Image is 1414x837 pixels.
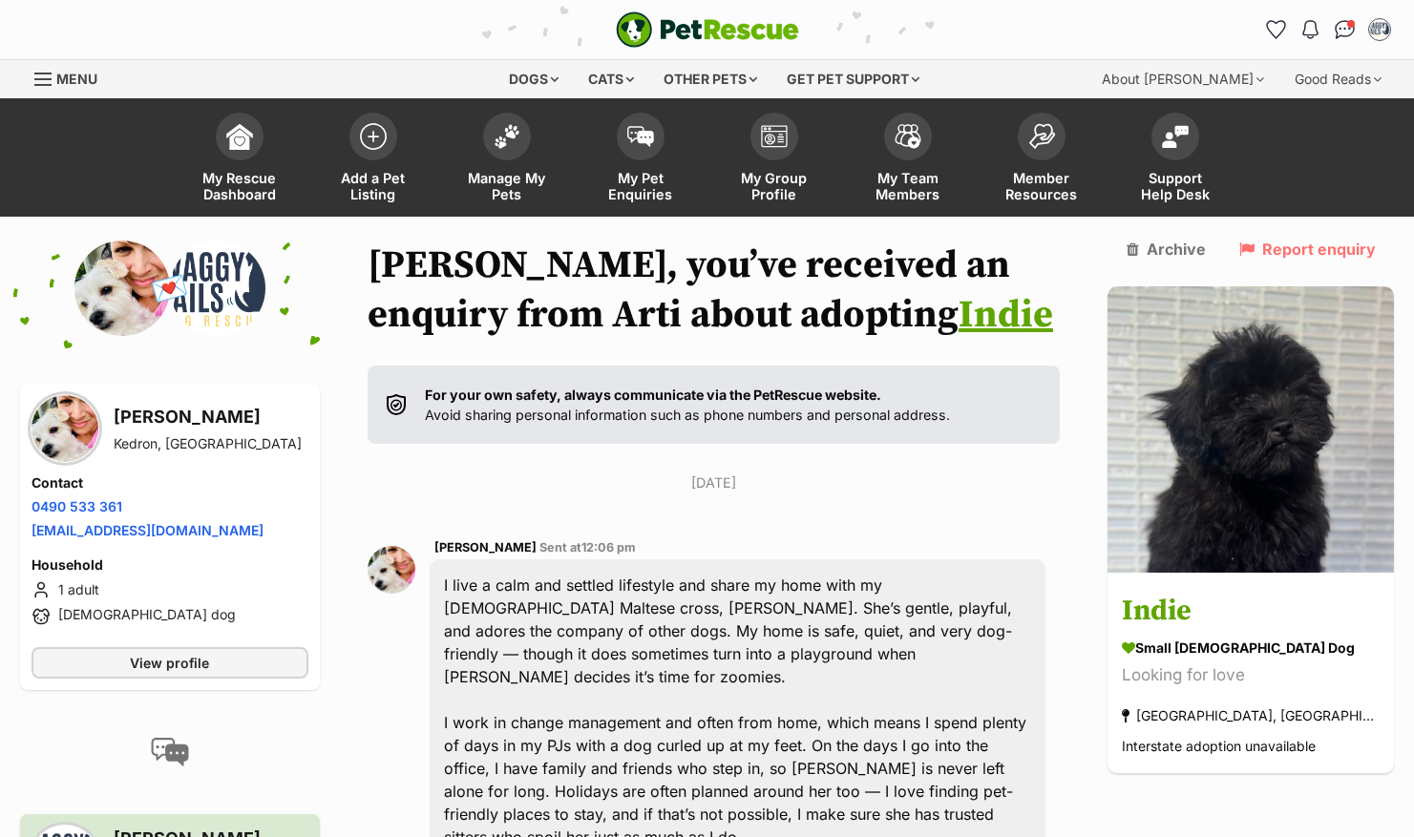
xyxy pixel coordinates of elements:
img: add-pet-listing-icon-0afa8454b4691262ce3f59096e99ab1cd57d4a30225e0717b998d2c9b9846f56.svg [360,123,387,150]
p: [DATE] [368,472,1061,492]
ul: Account quick links [1261,14,1395,45]
a: Indie [959,291,1053,339]
div: Dogs [496,60,572,98]
h4: Contact [32,473,308,492]
li: 1 adult [32,578,308,601]
img: Waggy Tails Dog Rescue profile pic [170,241,265,336]
span: My Rescue Dashboard [197,170,283,202]
img: notifications-46538b983faf8c2785f20acdc204bb7945ddae34d4c08c2a6579f10ce5e182be.svg [1302,20,1318,39]
img: logo-e224e6f780fb5917bec1dbf3a21bbac754714ae5b6737aabdf751b685950b380.svg [616,11,799,48]
img: Ruth Christodoulou profile pic [1370,20,1389,39]
span: Interstate adoption unavailable [1122,739,1316,755]
h3: [PERSON_NAME] [114,404,302,430]
span: Member Resources [999,170,1085,202]
span: [PERSON_NAME] [434,540,537,555]
div: [GEOGRAPHIC_DATA], [GEOGRAPHIC_DATA] [1122,703,1380,729]
div: Good Reads [1281,60,1395,98]
img: Arti Reddy profile pic [74,241,170,336]
a: Favourites [1261,14,1292,45]
img: member-resources-icon-8e73f808a243e03378d46382f2149f9095a855e16c252ad45f914b54edf8863c.svg [1028,123,1055,149]
img: Indie [1108,286,1394,573]
a: Member Resources [975,103,1108,217]
span: Manage My Pets [464,170,550,202]
button: My account [1364,14,1395,45]
h1: [PERSON_NAME], you’ve received an enquiry from Arti about adopting [368,241,1061,340]
a: 0490 533 361 [32,498,122,514]
img: help-desk-icon-fdf02630f3aa405de69fd3d07c3f3aa587a6932b1a1747fa1d2bba05be0121f9.svg [1162,125,1189,148]
a: Report enquiry [1239,241,1376,258]
a: Conversations [1330,14,1361,45]
span: Add a Pet Listing [330,170,416,202]
span: My Team Members [865,170,951,202]
a: My Group Profile [707,103,841,217]
button: Notifications [1296,14,1326,45]
div: Kedron, [GEOGRAPHIC_DATA] [114,434,302,453]
a: Indie small [DEMOGRAPHIC_DATA] Dog Looking for love [GEOGRAPHIC_DATA], [GEOGRAPHIC_DATA] Intersta... [1108,576,1394,774]
img: chat-41dd97257d64d25036548639549fe6c8038ab92f7586957e7f3b1b290dea8141.svg [1335,20,1355,39]
img: dashboard-icon-eb2f2d2d3e046f16d808141f083e7271f6b2e854fb5c12c21221c1fb7104beca.svg [226,123,253,150]
img: Arti Reddy profile pic [368,546,415,594]
img: Arti Reddy profile pic [32,395,98,462]
span: Menu [56,71,97,87]
a: My Rescue Dashboard [173,103,306,217]
img: team-members-icon-5396bd8760b3fe7c0b43da4ab00e1e3bb1a5d9ba89233759b79545d2d3fc5d0d.svg [895,124,921,149]
span: View profile [130,653,209,673]
span: My Group Profile [731,170,817,202]
a: My Team Members [841,103,975,217]
strong: For your own safety, always communicate via the PetRescue website. [425,387,881,403]
a: Add a Pet Listing [306,103,440,217]
img: manage-my-pets-icon-02211641906a0b7f246fdf0571729dbe1e7629f14944591b6c1af311fb30b64b.svg [494,124,520,149]
a: [EMAIL_ADDRESS][DOMAIN_NAME] [32,522,264,538]
span: 12:06 pm [581,540,636,555]
div: About [PERSON_NAME] [1088,60,1277,98]
div: Cats [575,60,647,98]
span: Sent at [539,540,636,555]
a: Support Help Desk [1108,103,1242,217]
h3: Indie [1122,591,1380,634]
img: group-profile-icon-3fa3cf56718a62981997c0bc7e787c4b2cf8bcc04b72c1350f741eb67cf2f40e.svg [761,125,788,148]
div: Other pets [650,60,770,98]
span: 💌 [148,268,191,309]
div: small [DEMOGRAPHIC_DATA] Dog [1122,638,1380,659]
div: Get pet support [773,60,933,98]
li: [DEMOGRAPHIC_DATA] dog [32,605,308,628]
img: conversation-icon-4a6f8262b818ee0b60e3300018af0b2d0b884aa5de6e9bcb8d3d4eeb1a70a7c4.svg [151,738,189,766]
a: View profile [32,647,308,679]
a: PetRescue [616,11,799,48]
span: Support Help Desk [1132,170,1218,202]
div: Looking for love [1122,663,1380,689]
p: Avoid sharing personal information such as phone numbers and personal address. [425,385,950,426]
a: Manage My Pets [440,103,574,217]
h4: Household [32,555,308,575]
img: pet-enquiries-icon-7e3ad2cf08bfb03b45e93fb7055b45f3efa6380592205ae92323e6603595dc1f.svg [627,126,654,147]
span: My Pet Enquiries [598,170,684,202]
a: Archive [1127,241,1206,258]
a: Menu [34,60,111,94]
a: My Pet Enquiries [574,103,707,217]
